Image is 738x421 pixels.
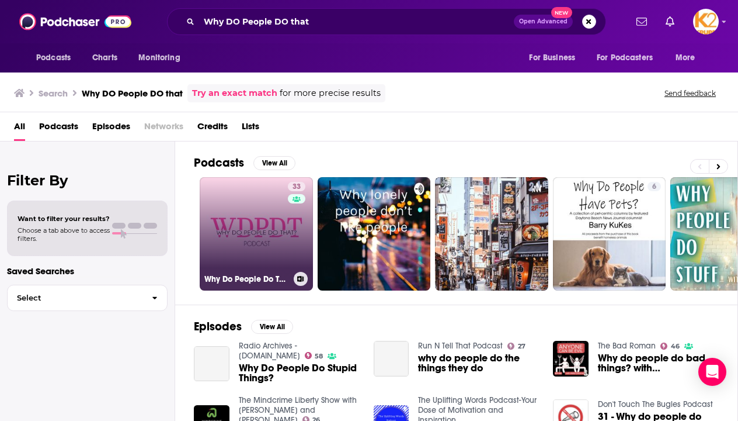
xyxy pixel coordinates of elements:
a: 6 [648,182,661,191]
a: 27 [507,343,525,350]
a: Charts [85,47,124,69]
a: EpisodesView All [194,319,293,334]
a: Why Do People Do Stupid Things? [194,346,229,382]
a: Show notifications dropdown [661,12,679,32]
button: Open AdvancedNew [514,15,573,29]
a: Try an exact match [192,87,277,100]
button: View All [251,320,293,334]
a: The Bad Roman [598,341,656,351]
a: Show notifications dropdown [632,12,652,32]
a: 46 [660,343,680,350]
img: Why do people do bad things? with Abby Cleckner [553,341,589,377]
span: For Podcasters [597,50,653,66]
a: 6 [553,177,666,291]
span: Podcasts [36,50,71,66]
span: 58 [315,354,323,359]
span: Logged in as K2Krupp [693,9,719,34]
span: Networks [144,117,183,141]
span: For Business [529,50,575,66]
span: Open Advanced [519,19,568,25]
a: Credits [197,117,228,141]
span: 33 [293,181,301,193]
a: Radio Archives - AlbertMohler.com [239,341,300,361]
span: Select [8,294,142,302]
h3: Search [39,88,68,99]
button: Select [7,285,168,311]
a: Lists [242,117,259,141]
span: Monitoring [138,50,180,66]
button: open menu [28,47,86,69]
a: why do people do the things they do [374,341,409,377]
button: Send feedback [661,88,719,98]
button: open menu [667,47,710,69]
h2: Episodes [194,319,242,334]
a: Why do people do bad things? with Abby Cleckner [598,353,719,373]
a: Why Do People Do Stupid Things? [239,363,360,383]
img: User Profile [693,9,719,34]
a: 33Why Do People Do That? [200,177,313,291]
h2: Podcasts [194,156,244,170]
a: All [14,117,25,141]
button: open menu [521,47,590,69]
a: 58 [305,352,323,359]
span: Charts [92,50,117,66]
p: Saved Searches [7,265,168,277]
span: for more precise results [280,87,381,100]
span: 27 [518,344,525,349]
span: Why do people do bad things? with [PERSON_NAME] [598,353,719,373]
a: PodcastsView All [194,156,295,170]
span: 46 [671,344,680,349]
button: Show profile menu [693,9,719,34]
span: New [551,7,572,18]
a: why do people do the things they do [418,353,539,373]
img: Podchaser - Follow, Share and Rate Podcasts [19,11,131,33]
span: Choose a tab above to access filters. [18,226,110,243]
h2: Filter By [7,172,168,189]
a: Episodes [92,117,130,141]
div: Search podcasts, credits, & more... [167,8,606,35]
button: open menu [130,47,195,69]
h3: Why Do People Do That? [204,274,289,284]
button: View All [253,156,295,170]
a: Don't Touch The Bugles Podcast [598,399,713,409]
button: open menu [589,47,670,69]
span: Want to filter your results? [18,215,110,223]
input: Search podcasts, credits, & more... [199,12,514,31]
a: 33 [288,182,305,191]
h3: Why DO People DO that [82,88,183,99]
div: Open Intercom Messenger [698,358,726,386]
span: 6 [652,181,656,193]
a: Run N Tell That Podcast [418,341,503,351]
a: Podcasts [39,117,78,141]
span: More [676,50,695,66]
